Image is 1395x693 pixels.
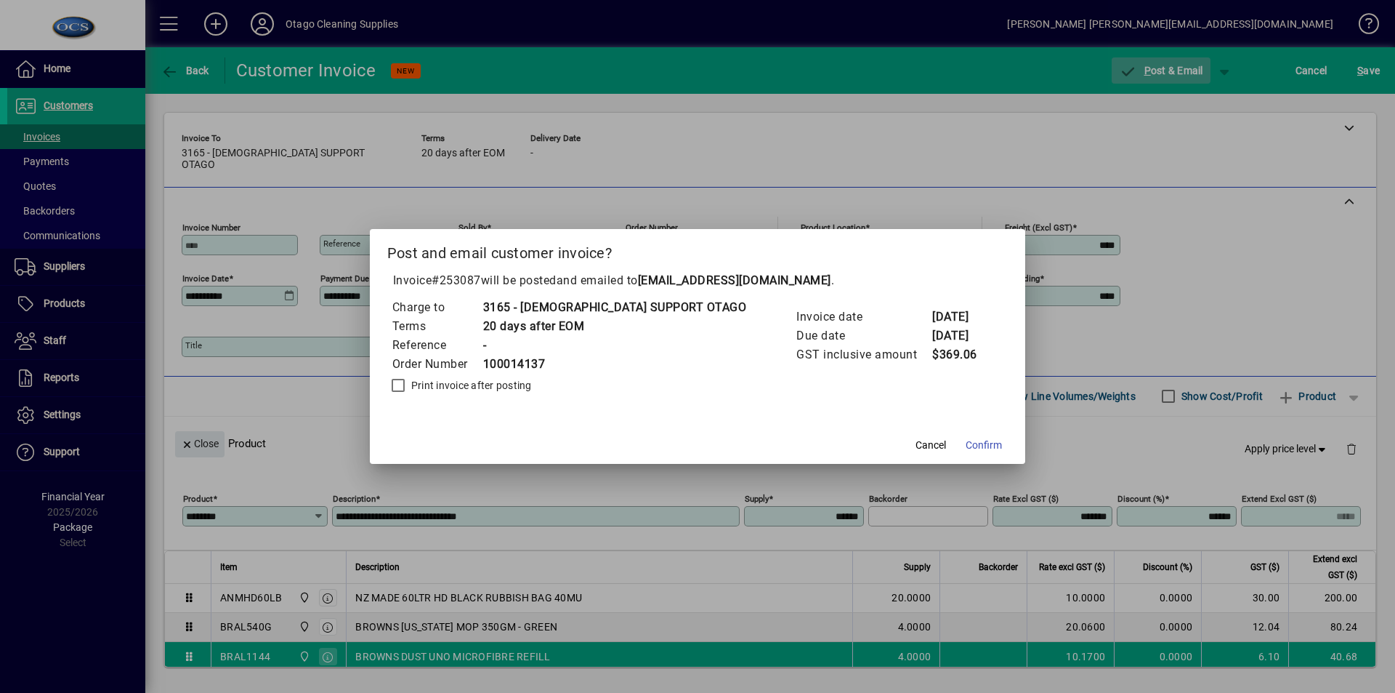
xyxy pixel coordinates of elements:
[638,273,831,287] b: [EMAIL_ADDRESS][DOMAIN_NAME]
[370,229,1026,271] h2: Post and email customer invoice?
[915,438,946,453] span: Cancel
[392,317,482,336] td: Terms
[408,378,532,393] label: Print invoice after posting
[907,432,954,458] button: Cancel
[482,336,747,355] td: -
[960,432,1008,458] button: Confirm
[931,345,990,364] td: $369.06
[482,317,747,336] td: 20 days after EOM
[392,355,482,374] td: Order Number
[931,327,990,345] td: [DATE]
[796,345,931,364] td: GST inclusive amount
[387,272,1008,289] p: Invoice will be posted .
[931,308,990,327] td: [DATE]
[557,273,831,287] span: and emailed to
[482,298,747,317] td: 3165 - [DEMOGRAPHIC_DATA] SUPPORT OTAGO
[482,355,747,374] td: 100014137
[392,336,482,355] td: Reference
[392,298,482,317] td: Charge to
[796,327,931,345] td: Due date
[432,273,481,287] span: #253087
[966,438,1002,453] span: Confirm
[796,308,931,327] td: Invoice date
